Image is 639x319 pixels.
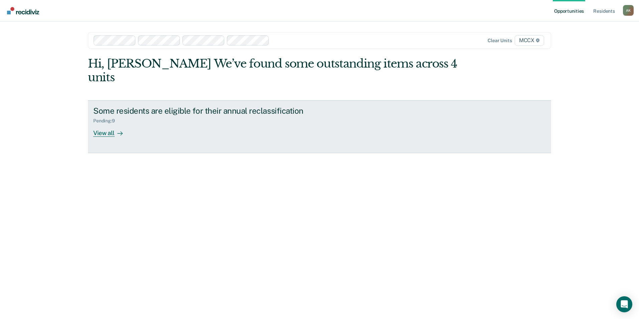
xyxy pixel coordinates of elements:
div: View all [93,124,131,137]
div: A K [623,5,634,16]
div: Some residents are eligible for their annual reclassification [93,106,328,116]
div: Clear units [488,38,512,43]
div: Open Intercom Messenger [616,296,632,312]
img: Recidiviz [7,7,39,14]
span: MCCX [515,35,544,46]
div: Pending : 9 [93,118,120,124]
button: Profile dropdown button [623,5,634,16]
a: Some residents are eligible for their annual reclassificationPending:9View all [88,100,551,153]
div: Hi, [PERSON_NAME] We’ve found some outstanding items across 4 units [88,57,459,84]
